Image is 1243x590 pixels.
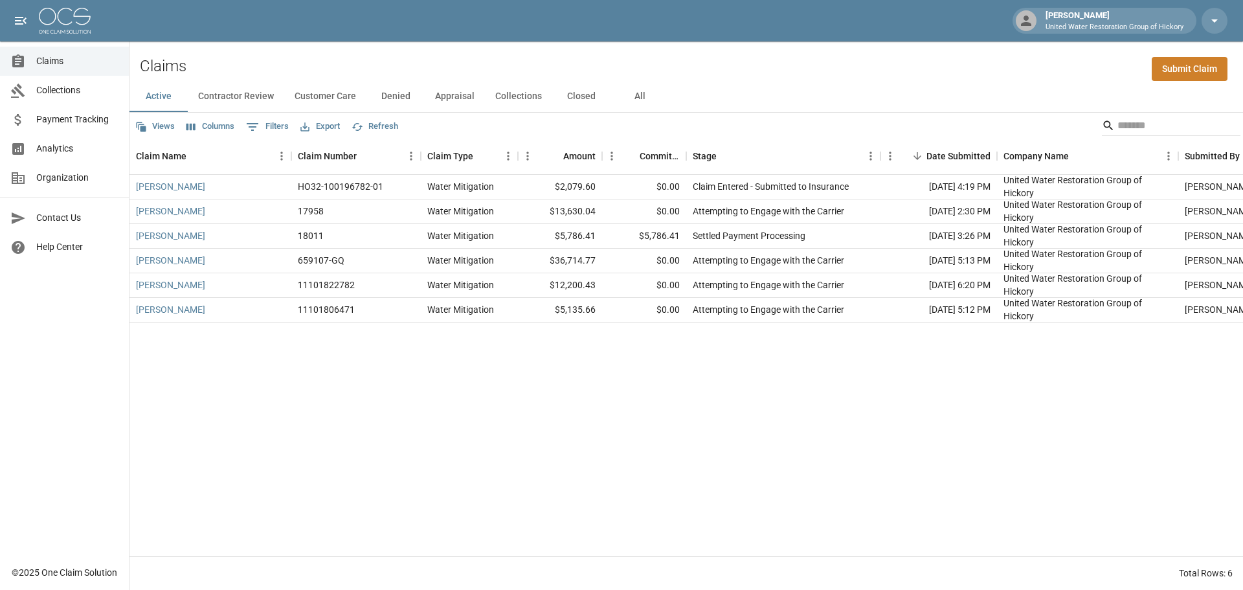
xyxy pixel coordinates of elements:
button: Menu [861,146,880,166]
button: Sort [186,147,205,165]
div: Committed Amount [640,138,680,174]
button: Export [297,117,343,137]
a: [PERSON_NAME] [136,303,205,316]
div: Claim Number [291,138,421,174]
div: HO32-100196782-01 [298,180,383,193]
button: Menu [1159,146,1178,166]
div: Submitted By [1185,138,1240,174]
div: $13,630.04 [518,199,602,224]
div: $0.00 [602,273,686,298]
span: Help Center [36,240,118,254]
button: All [610,81,669,112]
div: United Water Restoration Group of Hickory [1003,223,1172,249]
div: Company Name [1003,138,1069,174]
div: 659107-GQ [298,254,344,267]
button: Menu [880,146,900,166]
div: Water Mitigation [427,254,494,267]
a: [PERSON_NAME] [136,205,205,218]
div: Attempting to Engage with the Carrier [693,278,844,291]
div: United Water Restoration Group of Hickory [1003,198,1172,224]
div: 11101806471 [298,303,355,316]
div: $5,135.66 [518,298,602,323]
div: Claim Name [129,138,291,174]
button: Appraisal [425,81,485,112]
div: Stage [693,138,717,174]
div: Committed Amount [602,138,686,174]
button: Closed [552,81,610,112]
div: Company Name [997,138,1178,174]
button: Sort [357,147,375,165]
button: Select columns [183,117,238,137]
div: Amount [518,138,602,174]
div: © 2025 One Claim Solution [12,566,117,579]
div: $12,200.43 [518,273,602,298]
div: $36,714.77 [518,249,602,273]
div: Date Submitted [926,138,991,174]
div: $0.00 [602,199,686,224]
div: $2,079.60 [518,175,602,199]
span: Organization [36,171,118,185]
div: Amount [563,138,596,174]
span: Payment Tracking [36,113,118,126]
div: Attempting to Engage with the Carrier [693,303,844,316]
div: $5,786.41 [518,224,602,249]
div: Water Mitigation [427,278,494,291]
div: Claim Name [136,138,186,174]
div: Water Mitigation [427,205,494,218]
div: Search [1102,115,1240,139]
div: 17958 [298,205,324,218]
span: Analytics [36,142,118,155]
div: [DATE] 3:26 PM [880,224,997,249]
div: $5,786.41 [602,224,686,249]
div: Claim Number [298,138,357,174]
img: ocs-logo-white-transparent.png [39,8,91,34]
div: Total Rows: 6 [1179,567,1233,580]
button: Menu [602,146,621,166]
div: Water Mitigation [427,180,494,193]
div: 18011 [298,229,324,242]
button: Menu [401,146,421,166]
button: Refresh [348,117,401,137]
button: Views [132,117,178,137]
button: Menu [518,146,537,166]
div: United Water Restoration Group of Hickory [1003,247,1172,273]
div: Claim Type [427,138,473,174]
button: Sort [1069,147,1087,165]
button: open drawer [8,8,34,34]
button: Sort [908,147,926,165]
div: $0.00 [602,298,686,323]
button: Contractor Review [188,81,284,112]
div: $0.00 [602,175,686,199]
div: 11101822782 [298,278,355,291]
div: United Water Restoration Group of Hickory [1003,174,1172,199]
span: Collections [36,84,118,97]
h2: Claims [140,57,186,76]
div: [DATE] 4:19 PM [880,175,997,199]
div: Stage [686,138,880,174]
a: [PERSON_NAME] [136,254,205,267]
div: [DATE] 2:30 PM [880,199,997,224]
div: United Water Restoration Group of Hickory [1003,272,1172,298]
div: [DATE] 6:20 PM [880,273,997,298]
button: Sort [545,147,563,165]
button: Show filters [243,117,292,137]
div: United Water Restoration Group of Hickory [1003,297,1172,323]
button: Menu [272,146,291,166]
button: Sort [717,147,735,165]
button: Customer Care [284,81,366,112]
div: Attempting to Engage with the Carrier [693,254,844,267]
button: Active [129,81,188,112]
button: Menu [498,146,518,166]
button: Sort [621,147,640,165]
div: Settled Payment Processing [693,229,805,242]
a: [PERSON_NAME] [136,180,205,193]
div: Claim Entered - Submitted to Insurance [693,180,849,193]
a: [PERSON_NAME] [136,229,205,242]
a: [PERSON_NAME] [136,278,205,291]
div: dynamic tabs [129,81,1243,112]
div: Date Submitted [880,138,997,174]
div: Claim Type [421,138,518,174]
div: Water Mitigation [427,229,494,242]
div: [DATE] 5:12 PM [880,298,997,323]
p: United Water Restoration Group of Hickory [1046,22,1183,33]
